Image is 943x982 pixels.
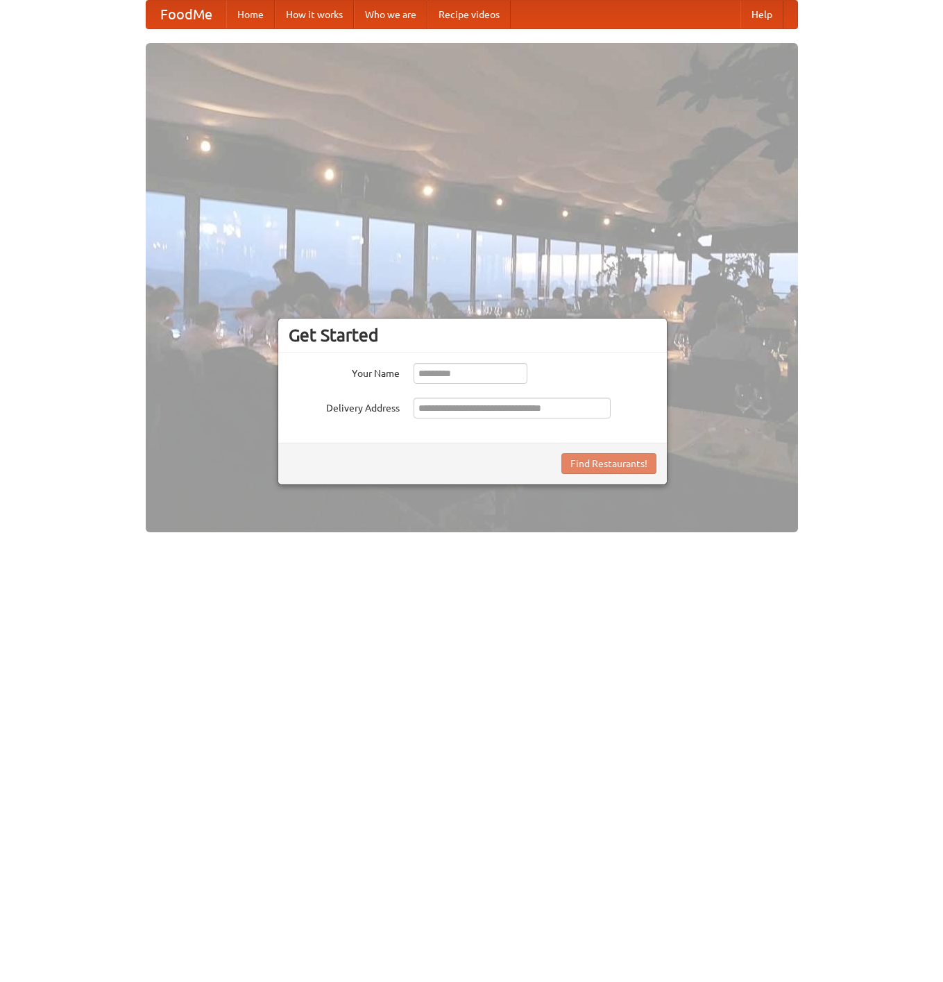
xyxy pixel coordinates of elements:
[354,1,427,28] a: Who we are
[740,1,783,28] a: Help
[146,1,226,28] a: FoodMe
[275,1,354,28] a: How it works
[561,453,656,474] button: Find Restaurants!
[289,325,656,346] h3: Get Started
[226,1,275,28] a: Home
[289,398,400,415] label: Delivery Address
[427,1,511,28] a: Recipe videos
[289,363,400,380] label: Your Name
